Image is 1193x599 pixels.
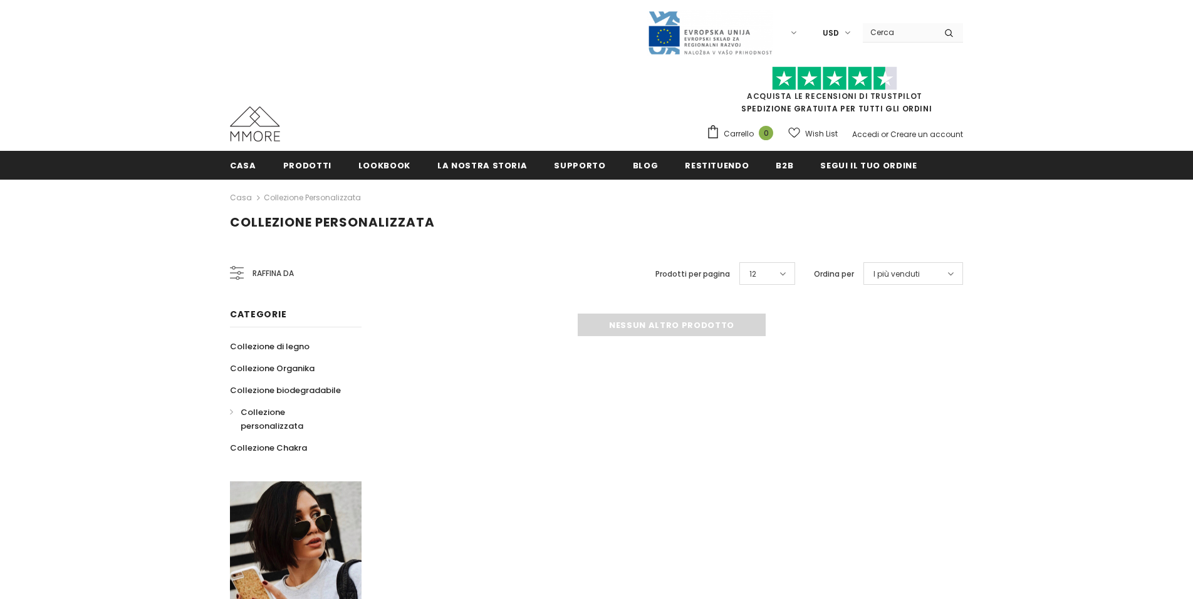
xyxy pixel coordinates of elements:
a: B2B [776,151,793,179]
span: Collezione personalizzata [241,406,303,432]
a: Collezione Organika [230,357,315,379]
span: Blog [633,160,659,172]
a: Wish List [788,123,838,145]
a: Collezione biodegradabile [230,379,341,401]
span: Lookbook [358,160,410,172]
span: Segui il tuo ordine [820,160,917,172]
a: Prodotti [283,151,331,179]
a: Casa [230,151,256,179]
span: Restituendo [685,160,749,172]
img: Fidati di Pilot Stars [772,66,897,91]
span: La nostra storia [437,160,527,172]
span: Collezione biodegradabile [230,384,341,396]
span: supporto [554,160,605,172]
a: Restituendo [685,151,749,179]
span: Prodotti [283,160,331,172]
span: 12 [749,268,756,280]
a: Collezione Chakra [230,437,307,459]
span: Carrello [724,128,754,140]
span: SPEDIZIONE GRATUITA PER TUTTI GLI ORDINI [706,72,963,114]
input: Search Site [863,23,935,41]
a: Casa [230,190,252,205]
a: supporto [554,151,605,179]
span: Wish List [805,128,838,140]
span: Collezione personalizzata [230,213,435,231]
span: I più venduti [873,268,920,280]
a: Creare un account [890,129,963,140]
span: Raffina da [253,267,294,280]
a: Accedi [852,129,879,140]
a: Lookbook [358,151,410,179]
a: Acquista le recensioni di TrustPilot [747,91,922,101]
a: La nostra storia [437,151,527,179]
a: Segui il tuo ordine [820,151,917,179]
span: 0 [759,126,773,140]
a: Collezione personalizzata [230,401,348,437]
span: Categorie [230,308,286,320]
label: Prodotti per pagina [655,268,730,280]
span: or [881,129,888,140]
span: Casa [230,160,256,172]
a: Carrello 0 [706,125,779,143]
span: USD [823,27,839,39]
span: Collezione Chakra [230,442,307,454]
a: Blog [633,151,659,179]
img: Casi MMORE [230,106,280,141]
a: Collezione personalizzata [264,192,361,203]
span: B2B [776,160,793,172]
span: Collezione di legno [230,340,310,352]
a: Javni Razpis [647,27,773,38]
label: Ordina per [814,268,854,280]
img: Javni Razpis [647,10,773,56]
a: Collezione di legno [230,335,310,357]
span: Collezione Organika [230,362,315,374]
